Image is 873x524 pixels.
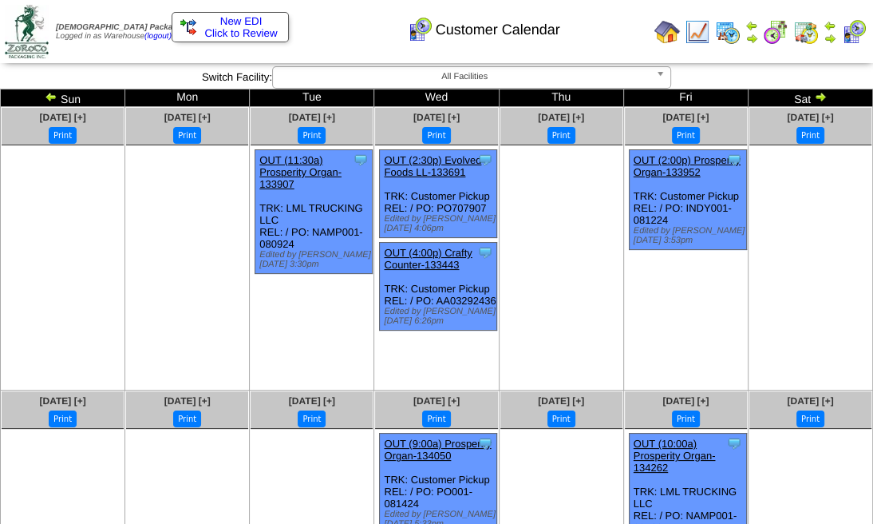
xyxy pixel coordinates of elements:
[180,19,196,35] img: ediSmall.gif
[413,112,460,123] a: [DATE] [+]
[180,15,280,39] a: New EDI Click to Review
[255,150,373,274] div: TRK: LML TRUCKING LLC REL: / PO: NAMP001-080924
[685,19,710,45] img: line_graph.gif
[796,411,824,427] button: Print
[787,395,833,407] a: [DATE] [+]
[384,247,472,271] a: OUT (4:00p) Crafty Counter-133443
[173,127,201,144] button: Print
[144,32,172,41] a: (logout)
[422,127,450,144] button: Print
[353,152,369,168] img: Tooltip
[289,395,335,407] a: [DATE] [+]
[5,5,49,58] img: zoroco-logo-small.webp
[793,19,819,45] img: calendarinout.gif
[380,243,497,331] div: TRK: Customer Pickup REL: / PO: AA03292436
[715,19,741,45] img: calendarprod.gif
[173,411,201,427] button: Print
[787,112,833,123] a: [DATE] [+]
[634,226,746,245] div: Edited by [PERSON_NAME] [DATE] 3:53pm
[841,19,867,45] img: calendarcustomer.gif
[726,435,742,451] img: Tooltip
[726,152,742,168] img: Tooltip
[384,438,491,462] a: OUT (9:00a) Prosperity Organ-134050
[538,112,584,123] a: [DATE] [+]
[745,32,758,45] img: arrowright.gif
[629,150,746,250] div: TRK: Customer Pickup REL: / PO: INDY001-081224
[634,154,741,178] a: OUT (2:00p) Prosperity Organ-133952
[634,438,716,474] a: OUT (10:00a) Prosperity Organ-134262
[40,112,86,123] a: [DATE] [+]
[499,89,623,107] td: Thu
[748,89,872,107] td: Sat
[672,127,700,144] button: Print
[814,90,827,103] img: arrowright.gif
[384,154,481,178] a: OUT (2:30p) Evolved Foods LL-133691
[279,67,650,86] span: All Facilities
[824,19,836,32] img: arrowleft.gif
[384,214,496,233] div: Edited by [PERSON_NAME] [DATE] 4:06pm
[220,15,263,27] span: New EDI
[477,435,493,451] img: Tooltip
[49,411,77,427] button: Print
[623,89,748,107] td: Fri
[1,89,125,107] td: Sun
[477,152,493,168] img: Tooltip
[547,411,575,427] button: Print
[477,244,493,260] img: Tooltip
[547,127,575,144] button: Print
[384,307,496,326] div: Edited by [PERSON_NAME] [DATE] 6:26pm
[250,89,374,107] td: Tue
[45,90,57,103] img: arrowleft.gif
[662,395,709,407] a: [DATE] [+]
[422,411,450,427] button: Print
[298,127,326,144] button: Print
[796,127,824,144] button: Print
[259,250,372,269] div: Edited by [PERSON_NAME] [DATE] 3:30pm
[298,411,326,427] button: Print
[407,17,433,42] img: calendarcustomer.gif
[49,127,77,144] button: Print
[289,112,335,123] a: [DATE] [+]
[180,27,280,39] span: Click to Review
[164,395,211,407] a: [DATE] [+]
[824,32,836,45] img: arrowright.gif
[164,112,211,123] a: [DATE] [+]
[662,112,709,123] a: [DATE] [+]
[374,89,499,107] td: Wed
[40,395,86,407] a: [DATE] [+]
[763,19,788,45] img: calendarblend.gif
[259,154,342,190] a: OUT (11:30a) Prosperity Organ-133907
[413,395,460,407] a: [DATE] [+]
[380,150,497,238] div: TRK: Customer Pickup REL: / PO: PO707907
[436,22,560,38] span: Customer Calendar
[56,23,189,41] span: Logged in as Warehouse
[56,23,189,32] span: [DEMOGRAPHIC_DATA] Packaging
[125,89,250,107] td: Mon
[745,19,758,32] img: arrowleft.gif
[538,395,584,407] a: [DATE] [+]
[672,411,700,427] button: Print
